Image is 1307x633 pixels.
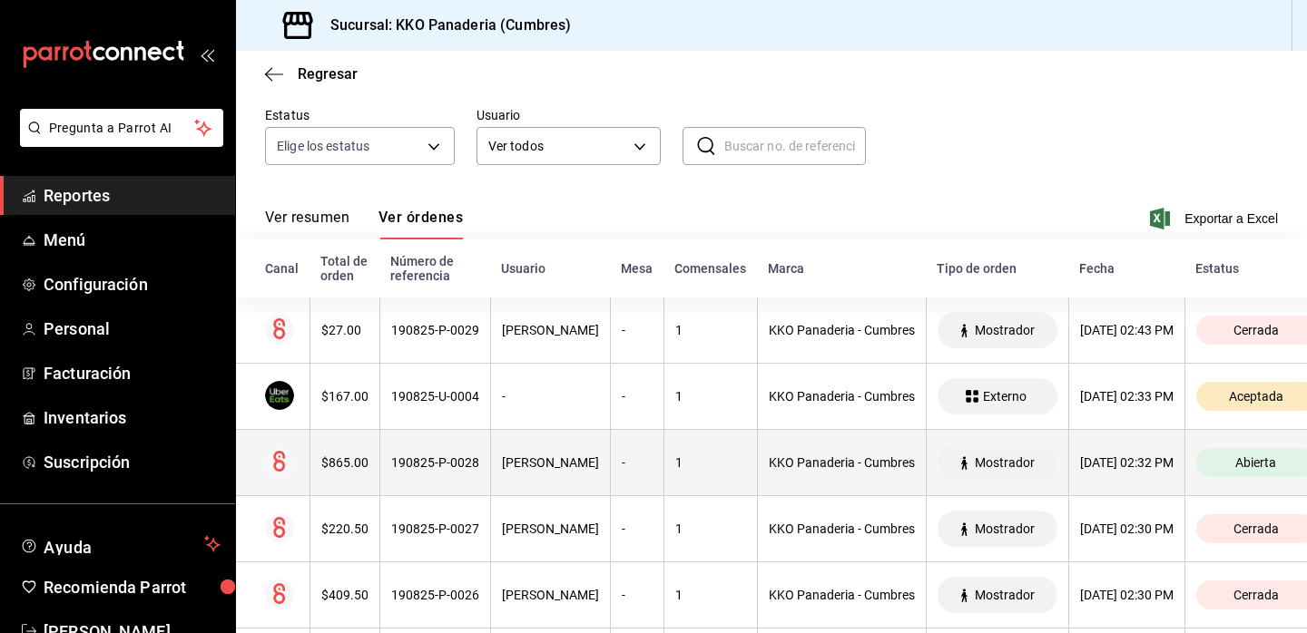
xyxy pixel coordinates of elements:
[769,521,915,536] div: KKO Panaderia - Cumbres
[769,588,915,602] div: KKO Panaderia - Cumbres
[968,521,1042,536] span: Mostrador
[20,109,223,147] button: Pregunta a Parrot AI
[1080,323,1174,337] div: [DATE] 02:43 PM
[622,323,653,337] div: -
[769,323,915,337] div: KKO Panaderia - Cumbres
[13,131,223,151] a: Pregunta a Parrot AI
[501,261,599,276] div: Usuario
[265,109,455,122] label: Estatus
[622,588,653,602] div: -
[675,455,746,470] div: 1
[1079,261,1174,276] div: Fecha
[391,521,479,536] div: 190825-P-0027
[44,228,221,252] span: Menú
[265,65,358,83] button: Regresar
[391,455,479,470] div: 190825-P-0028
[1080,521,1174,536] div: [DATE] 02:30 PM
[44,183,221,208] span: Reportes
[502,588,599,602] div: [PERSON_NAME]
[316,15,571,36] h3: Sucursal: KKO Panaderia (Cumbres)
[321,389,369,404] div: $167.00
[622,389,653,404] div: -
[622,455,653,470] div: -
[675,323,746,337] div: 1
[502,389,599,404] div: -
[1222,389,1291,404] span: Aceptada
[1226,521,1286,536] span: Cerrada
[1226,588,1286,602] span: Cerrada
[298,65,358,83] span: Regresar
[265,209,349,239] button: Ver resumen
[378,209,463,239] button: Ver órdenes
[321,455,369,470] div: $865.00
[44,361,221,385] span: Facturación
[769,389,915,404] div: KKO Panaderia - Cumbres
[724,128,867,164] input: Buscar no. de referencia
[502,455,599,470] div: [PERSON_NAME]
[1228,455,1283,470] span: Abierta
[391,389,479,404] div: 190825-U-0004
[44,405,221,430] span: Inventarios
[675,521,746,536] div: 1
[321,588,369,602] div: $409.50
[391,323,479,337] div: 190825-P-0029
[44,533,197,555] span: Ayuda
[1080,455,1174,470] div: [DATE] 02:32 PM
[390,254,479,283] div: Número de referencia
[622,521,653,536] div: -
[391,588,479,602] div: 190825-P-0026
[976,389,1034,404] span: Externo
[1154,208,1278,229] button: Exportar a Excel
[675,389,746,404] div: 1
[200,47,214,62] button: open_drawer_menu
[320,254,369,283] div: Total de orden
[44,272,221,297] span: Configuración
[1080,588,1174,602] div: [DATE] 02:30 PM
[321,323,369,337] div: $27.00
[968,588,1042,602] span: Mostrador
[488,137,627,156] span: Ver todos
[621,261,653,276] div: Mesa
[502,521,599,536] div: [PERSON_NAME]
[49,119,195,138] span: Pregunta a Parrot AI
[321,521,369,536] div: $220.50
[502,323,599,337] div: [PERSON_NAME]
[477,109,661,122] label: Usuario
[277,137,369,155] span: Elige los estatus
[1226,323,1286,337] span: Cerrada
[44,575,221,599] span: Recomienda Parrot
[1080,389,1174,404] div: [DATE] 02:33 PM
[968,323,1042,337] span: Mostrador
[968,455,1042,470] span: Mostrador
[44,316,221,341] span: Personal
[768,261,915,276] div: Marca
[265,209,463,239] div: navigation tabs
[265,261,299,276] div: Canal
[44,450,221,474] span: Suscripción
[675,588,746,602] div: 1
[674,261,746,276] div: Comensales
[769,455,915,470] div: KKO Panaderia - Cumbres
[937,261,1057,276] div: Tipo de orden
